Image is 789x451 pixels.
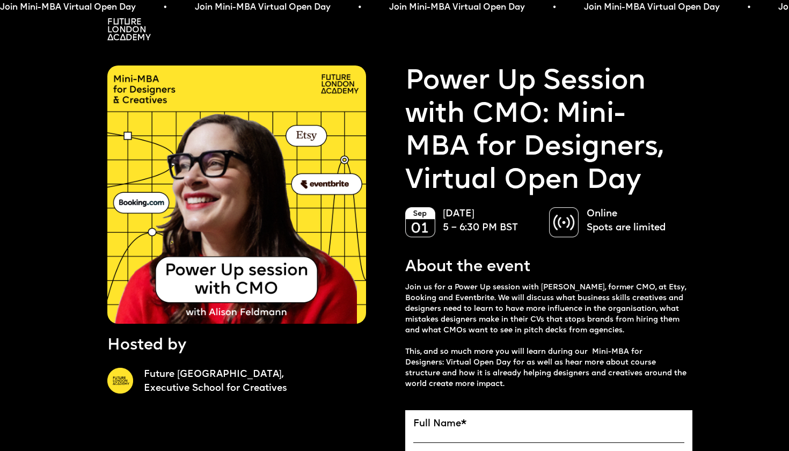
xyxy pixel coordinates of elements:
[405,282,692,390] p: Join us for a Power Up session with [PERSON_NAME], former CMO, at Etsy, Booking and Eventbrite. W...
[163,2,166,13] span: •
[587,207,682,236] p: Online Spots are limited
[144,368,394,396] a: Future [GEOGRAPHIC_DATA],Executive School for Creatives
[552,2,556,13] span: •
[443,207,538,236] p: [DATE] 5 – 6:30 PM BST
[358,2,361,13] span: •
[107,368,133,394] img: A yellow circle with Future London Academy logo
[413,418,684,430] label: Full Name
[405,256,530,278] p: About the event
[107,18,151,40] img: A logo saying in 3 lines: Future London Academy
[405,66,692,165] a: Power Up Session with CMO: Mini-MBA for Designers,
[405,66,692,198] p: Virtual Open Day
[747,2,750,13] span: •
[107,334,186,357] p: Hosted by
